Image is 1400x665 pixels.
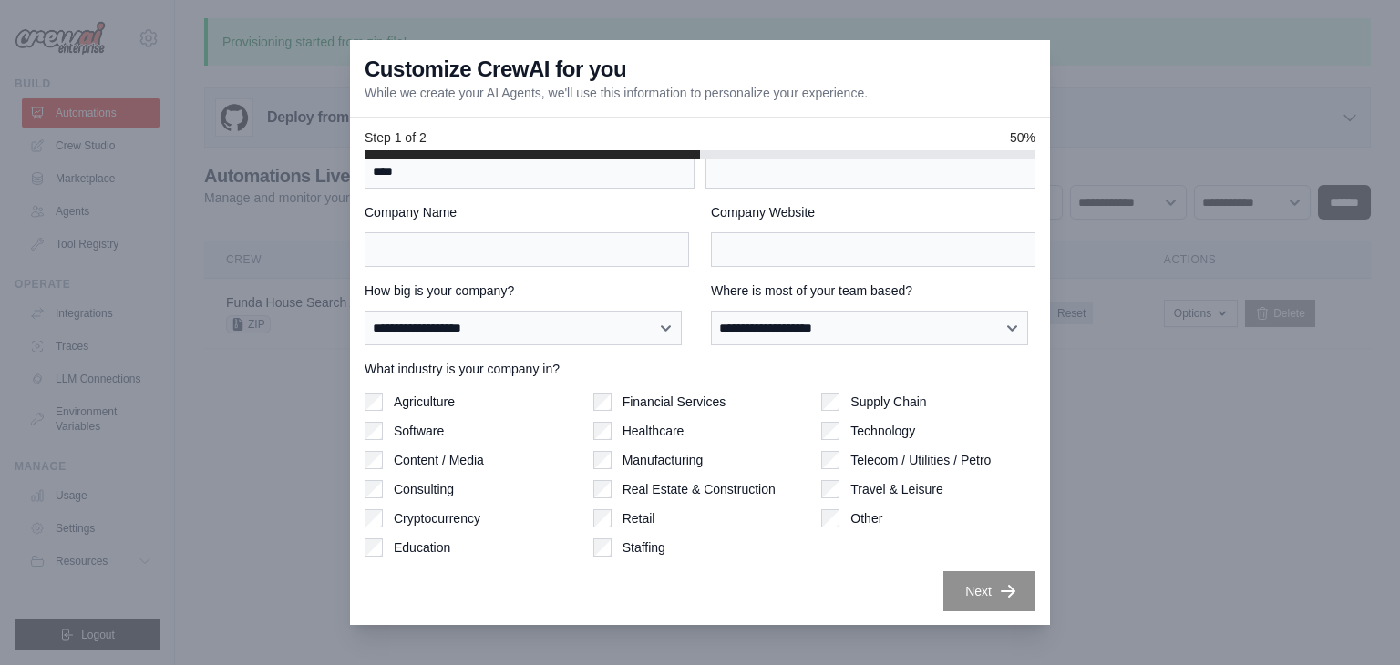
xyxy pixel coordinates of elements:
p: While we create your AI Agents, we'll use this information to personalize your experience. [365,84,868,102]
label: Cryptocurrency [394,509,480,527]
label: How big is your company? [365,281,689,300]
label: Software [394,422,444,440]
label: Financial Services [623,393,726,411]
label: Manufacturing [623,451,704,469]
label: Company Name [365,203,689,221]
label: Technology [850,422,915,440]
label: Content / Media [394,451,484,469]
label: Supply Chain [850,393,926,411]
label: Education [394,538,450,557]
span: 50% [1010,128,1035,147]
label: Agriculture [394,393,455,411]
button: Next [943,571,1035,611]
label: Consulting [394,480,454,498]
label: Other [850,509,882,527]
label: Travel & Leisure [850,480,942,498]
label: Retail [623,509,655,527]
label: Telecom / Utilities / Petro [850,451,991,469]
label: Staffing [623,538,665,557]
label: Company Website [711,203,1035,221]
span: Step 1 of 2 [365,128,427,147]
h3: Customize CrewAI for you [365,55,626,84]
label: Real Estate & Construction [623,480,776,498]
label: Healthcare [623,422,685,440]
label: What industry is your company in? [365,360,1035,378]
label: Where is most of your team based? [711,281,1035,300]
